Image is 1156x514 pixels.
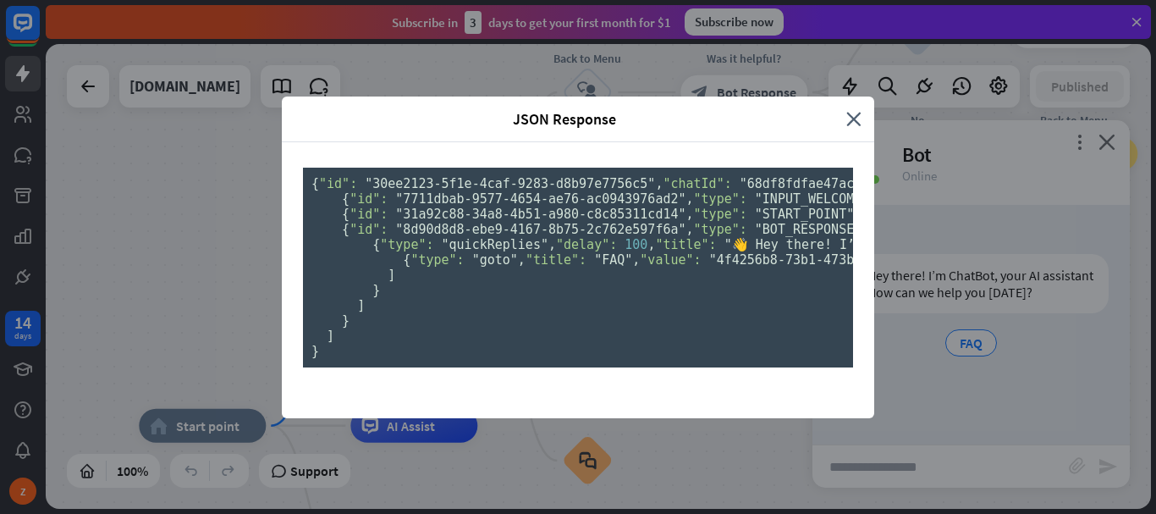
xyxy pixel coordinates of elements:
span: "id": [350,207,388,222]
span: "chatId": [663,176,731,191]
span: "value": [640,252,701,268]
i: close [846,109,861,129]
span: "type": [694,207,747,222]
span: "30ee2123-5f1e-4caf-9283-d8b97e7756c5" [365,176,655,191]
span: "id": [350,222,388,237]
span: "BOT_RESPONSE" [755,222,861,237]
span: "7711dbab-9577-4654-ae76-ac0943976ad2" [395,191,685,207]
span: "31a92c88-34a8-4b51-a980-c8c85311cd14" [395,207,685,222]
pre: { , , , , , , , { , , , , , }, [ , ], [ { , }, { , }, { , , [ { , , , [ { , , , } ] } ] } ] } [303,168,853,368]
span: "id": [350,191,388,207]
span: "delay": [556,237,617,252]
span: "8d90d8d8-ebe9-4167-8b75-2c762e597f6a" [395,222,685,237]
span: "title": [655,237,716,252]
span: "goto" [472,252,518,268]
span: 100 [625,237,647,252]
span: "type": [694,222,747,237]
span: "title": [526,252,586,268]
span: "INPUT_WELCOME" [755,191,869,207]
span: "68df8fdfae47ac000784218d" [740,176,939,191]
span: "FAQ" [594,252,632,268]
span: JSON Response [295,109,834,129]
span: "id": [319,176,357,191]
span: "type": [694,191,747,207]
span: "type": [380,237,433,252]
span: "4f4256b8-73b1-473b-8d66-4cf6807724fe" [709,252,999,268]
button: Open LiveChat chat widget [14,7,64,58]
span: "type": [410,252,464,268]
span: "quickReplies" [442,237,548,252]
span: "START_POINT" [755,207,854,222]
